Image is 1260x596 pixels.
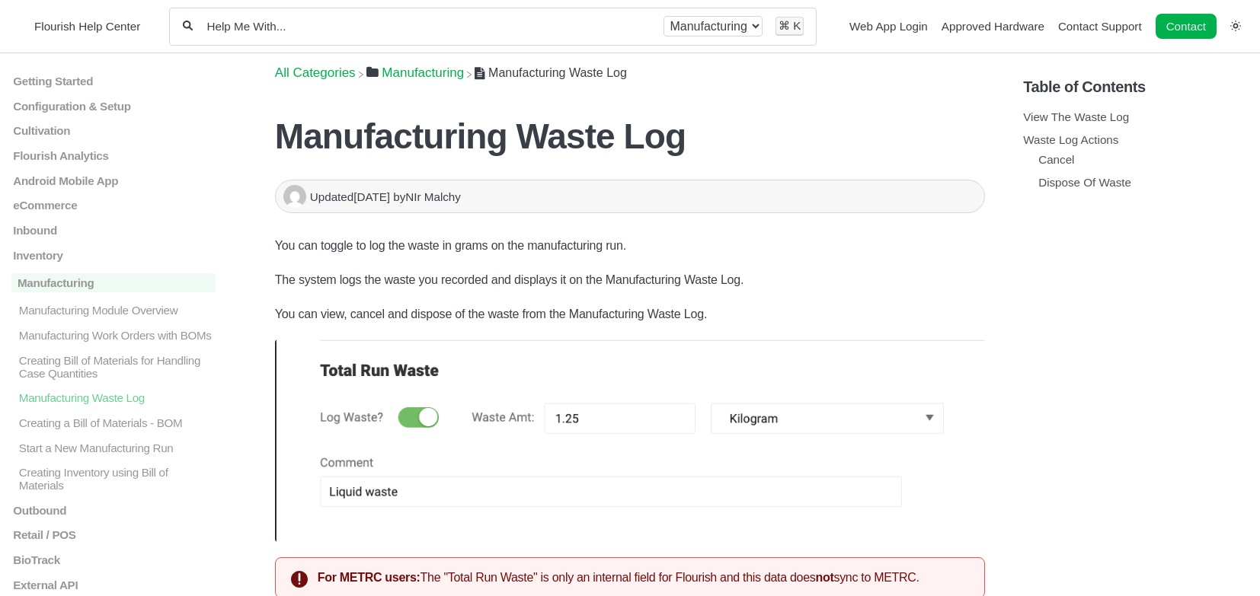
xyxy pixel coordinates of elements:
p: Start a New Manufacturing Run [18,441,216,454]
p: Creating Inventory using Bill of Materials [18,466,216,492]
span: ​Manufacturing [382,65,464,81]
a: Creating a Bill of Materials - BOM [11,416,216,429]
img: image.png [275,339,985,542]
img: NIr Malchy [283,185,306,208]
p: You can view, cancel and dispose of the waste from the Manufacturing Waste Log. [275,304,985,324]
li: Contact desktop [1152,16,1220,37]
a: Manufacturing [11,273,216,292]
a: BioTrack [11,553,216,566]
p: Manufacturing Module Overview [18,304,216,317]
span: Manufacturing Waste Log [488,66,627,79]
a: View The Waste Log [1023,110,1129,123]
time: [DATE] [353,190,390,203]
span: Updated [310,190,393,203]
p: You can toggle to log the waste in grams on the manufacturing run. [275,236,985,256]
a: Approved Hardware navigation item [942,20,1044,33]
a: Cultivation [11,124,216,137]
p: Creating Bill of Materials for Handling Case Quantities [18,353,216,379]
a: Waste Log Actions [1023,133,1118,146]
h5: Table of Contents [1023,78,1249,96]
a: Manufacturing Waste Log [11,391,216,404]
a: Inventory [11,248,216,261]
strong: For METRC users: [318,571,421,584]
a: Manufacturing Work Orders with BOMs [11,329,216,342]
a: eCommerce [11,199,216,212]
p: Manufacturing Waste Log [18,391,216,404]
a: Breadcrumb link to All Categories [275,65,356,80]
a: Configuration & Setup [11,100,216,113]
strong: not [815,571,833,584]
a: Flourish Analytics [11,149,216,162]
kbd: ⌘ [779,19,790,32]
a: Creating Inventory using Bill of Materials [11,466,216,492]
p: Creating a Bill of Materials - BOM [18,416,216,429]
a: Contact [1156,14,1217,39]
a: Retail / POS [11,528,216,541]
a: Getting Started [11,75,216,88]
a: Creating Bill of Materials for Handling Case Quantities [11,353,216,379]
a: Inbound [11,224,216,237]
a: Manufacturing [366,65,464,80]
a: Flourish Help Center [19,16,140,37]
span: by [393,190,461,203]
h1: Manufacturing Waste Log [275,116,985,157]
span: All Categories [275,65,356,81]
a: Android Mobile App [11,174,216,187]
a: External API [11,578,216,591]
a: Cancel [1038,153,1074,166]
span: NIr Malchy [405,190,461,203]
a: Dispose Of Waste [1038,176,1131,189]
a: Manufacturing Module Overview [11,304,216,317]
kbd: K [793,19,801,32]
p: Manufacturing Work Orders with BOMs [18,329,216,342]
a: Outbound [11,504,216,517]
a: Switch dark mode setting [1230,19,1241,32]
a: Contact Support navigation item [1058,20,1142,33]
input: Help Me With... [206,19,651,33]
p: The system logs the waste you recorded and displays it on the Manufacturing Waste Log. [275,270,985,290]
a: Start a New Manufacturing Run [11,441,216,454]
a: Web App Login navigation item [849,20,928,33]
span: Flourish Help Center [34,20,140,33]
img: Flourish Help Center Logo [19,16,27,37]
